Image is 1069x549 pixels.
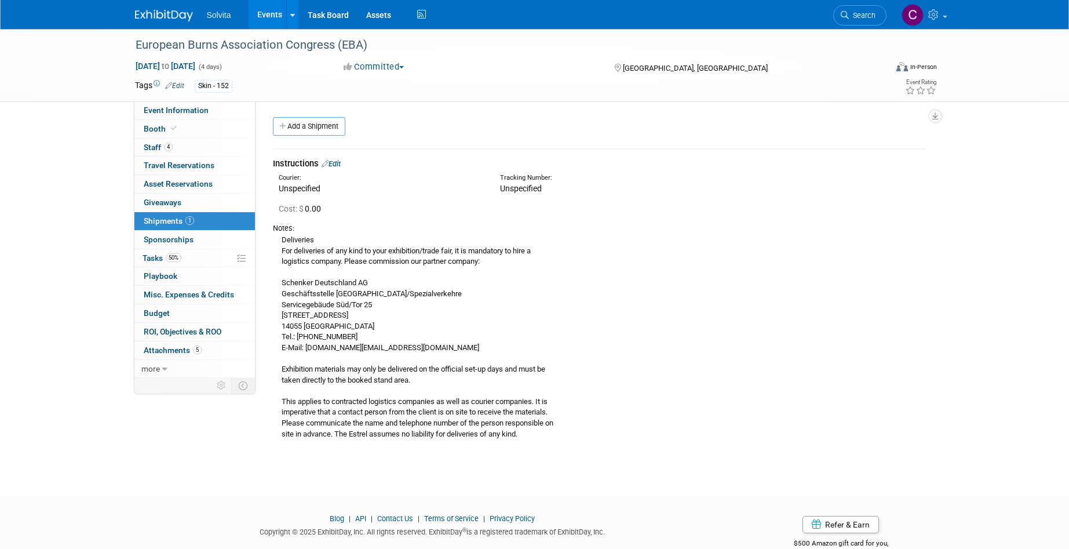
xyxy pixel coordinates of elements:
[896,62,908,71] img: Format-Inperson.png
[355,514,366,523] a: API
[377,514,413,523] a: Contact Us
[134,249,255,267] a: Tasks50%
[144,271,177,281] span: Playbook
[144,290,234,299] span: Misc. Expenses & Credits
[462,527,466,533] sup: ®
[905,79,936,85] div: Event Rating
[802,516,879,533] a: Refer & Earn
[273,158,926,170] div: Instructions
[279,204,326,213] span: 0.00
[134,360,255,378] a: more
[207,10,231,20] span: Solvita
[849,11,875,20] span: Search
[171,125,177,132] i: Booth reservation complete
[134,341,255,359] a: Attachments5
[273,223,926,234] div: Notes:
[165,82,184,90] a: Edit
[273,117,345,136] a: Add a Shipment
[144,124,179,133] span: Booth
[231,378,255,393] td: Toggle Event Tabs
[144,327,221,336] span: ROI, Objectives & ROO
[134,304,255,322] a: Budget
[818,60,937,78] div: Event Format
[134,101,255,119] a: Event Information
[279,204,305,213] span: Cost: $
[134,194,255,212] a: Giveaways
[490,514,535,523] a: Privacy Policy
[141,364,160,373] span: more
[623,64,768,72] span: [GEOGRAPHIC_DATA], [GEOGRAPHIC_DATA]
[279,173,483,183] div: Courier:
[166,253,181,262] span: 50%
[415,514,422,523] span: |
[134,231,255,249] a: Sponsorships
[330,514,344,523] a: Blog
[135,61,196,71] span: [DATE] [DATE]
[134,139,255,157] a: Staff4
[910,63,937,71] div: In-Person
[134,267,255,285] a: Playbook
[164,143,173,151] span: 4
[198,63,222,71] span: (4 days)
[143,253,181,263] span: Tasks
[132,35,869,56] div: European Burns Association Congress (EBA)
[193,346,202,354] span: 5
[185,216,194,225] span: 1
[135,524,731,537] div: Copyright © 2025 ExhibitDay, Inc. All rights reserved. ExhibitDay is a registered trademark of Ex...
[424,514,479,523] a: Terms of Service
[134,120,255,138] a: Booth
[273,234,926,439] div: Deliveries For deliveries of any kind to your exhibition/trade fair, it is mandatory to hire a lo...
[144,106,209,115] span: Event Information
[480,514,488,523] span: |
[135,79,184,93] td: Tags
[340,61,408,73] button: Committed
[195,80,232,92] div: Skin - 152
[144,143,173,152] span: Staff
[144,235,194,244] span: Sponsorships
[160,61,171,71] span: to
[134,323,255,341] a: ROI, Objectives & ROO
[135,10,193,21] img: ExhibitDay
[346,514,353,523] span: |
[134,157,255,174] a: Travel Reservations
[211,378,232,393] td: Personalize Event Tab Strip
[134,286,255,304] a: Misc. Expenses & Credits
[902,4,924,26] img: Cindy Miller
[279,183,483,194] div: Unspecified
[144,161,214,170] span: Travel Reservations
[500,173,760,183] div: Tracking Number:
[144,346,202,355] span: Attachments
[500,184,542,193] span: Unspecified
[144,179,213,188] span: Asset Reservations
[134,212,255,230] a: Shipments1
[144,308,170,318] span: Budget
[144,216,194,226] span: Shipments
[134,175,255,193] a: Asset Reservations
[833,5,886,26] a: Search
[144,198,181,207] span: Giveaways
[368,514,375,523] span: |
[322,159,341,168] a: Edit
